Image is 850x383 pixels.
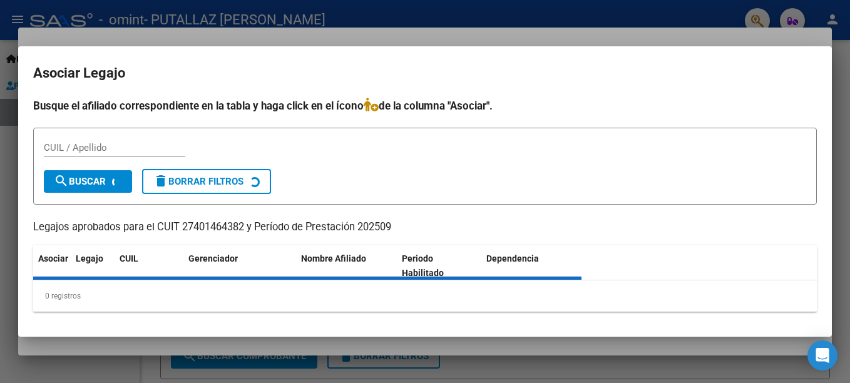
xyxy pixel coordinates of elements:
datatable-header-cell: Nombre Afiliado [296,245,397,287]
p: Legajos aprobados para el CUIT 27401464382 y Período de Prestación 202509 [33,220,817,235]
span: Buscar [54,176,106,187]
h2: Asociar Legajo [33,61,817,85]
span: Gerenciador [188,253,238,263]
datatable-header-cell: Dependencia [481,245,582,287]
div: 0 registros [33,280,817,312]
datatable-header-cell: Periodo Habilitado [397,245,481,287]
span: CUIL [120,253,138,263]
mat-icon: delete [153,173,168,188]
span: Asociar [38,253,68,263]
div: Open Intercom Messenger [807,340,837,370]
span: Borrar Filtros [153,176,243,187]
h4: Busque el afiliado correspondiente en la tabla y haga click en el ícono de la columna "Asociar". [33,98,817,114]
datatable-header-cell: Gerenciador [183,245,296,287]
span: Dependencia [486,253,539,263]
span: Periodo Habilitado [402,253,444,278]
span: Legajo [76,253,103,263]
button: Buscar [44,170,132,193]
datatable-header-cell: CUIL [115,245,183,287]
mat-icon: search [54,173,69,188]
datatable-header-cell: Asociar [33,245,71,287]
datatable-header-cell: Legajo [71,245,115,287]
span: Nombre Afiliado [301,253,366,263]
button: Borrar Filtros [142,169,271,194]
